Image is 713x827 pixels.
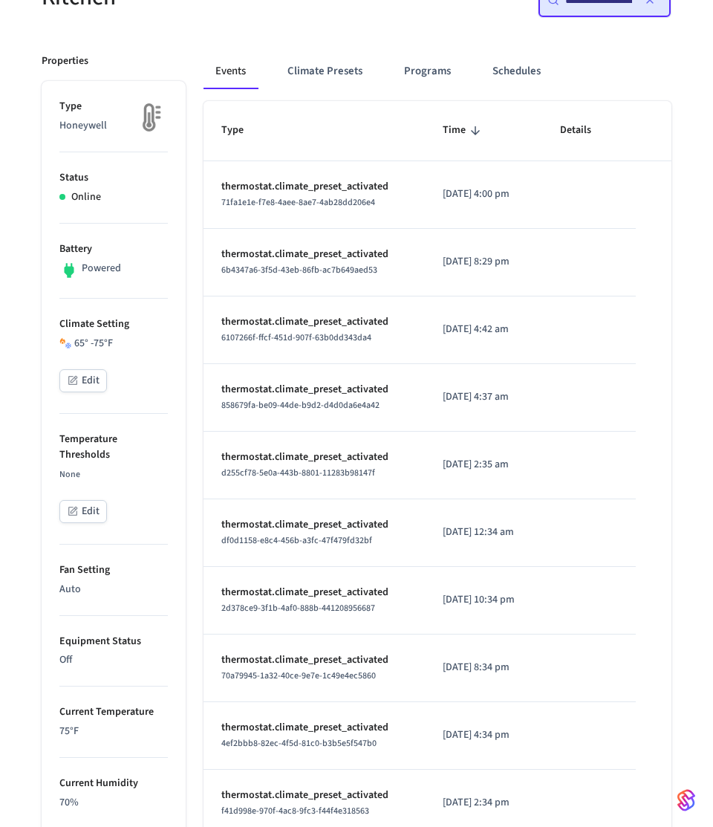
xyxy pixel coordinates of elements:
span: 2d378ce9-3f1b-4af0-888b-441208956687 [221,602,375,614]
span: 6b4347a6-3f5d-43eb-86fb-ac7b649aed53 [221,264,377,276]
p: thermostat.climate_preset_activated [221,652,407,668]
span: d255cf78-5e0a-443b-8801-11283b98147f [221,467,375,479]
p: [DATE] 4:37 am [443,389,524,405]
p: Current Humidity [59,776,168,791]
span: Type [221,119,263,142]
p: Off [59,652,168,668]
p: thermostat.climate_preset_activated [221,382,407,398]
p: [DATE] 2:34 pm [443,795,524,811]
p: thermostat.climate_preset_activated [221,247,407,262]
p: [DATE] 12:34 am [443,525,524,540]
p: [DATE] 4:42 am [443,322,524,337]
span: f41d998e-970f-4ac8-9fc3-f44f4e318563 [221,805,369,817]
p: [DATE] 2:35 am [443,457,524,473]
button: Edit [59,500,107,523]
span: None [59,468,80,481]
p: Honeywell [59,118,168,134]
span: Details [560,119,611,142]
p: thermostat.climate_preset_activated [221,585,407,600]
p: thermostat.climate_preset_activated [221,314,407,330]
p: [DATE] 10:34 pm [443,592,524,608]
p: Current Temperature [59,704,168,720]
button: Schedules [481,53,553,89]
span: 70a79945-1a32-40ce-9e7e-1c49e4ec5860 [221,669,376,682]
button: Events [204,53,258,89]
p: Status [59,170,168,186]
p: 75°F [59,724,168,739]
p: Fan Setting [59,562,168,578]
button: Climate Presets [276,53,374,89]
p: 70% [59,795,168,811]
span: 6107266f-ffcf-451d-907f-63b0dd343da4 [221,331,371,344]
p: Properties [42,53,88,69]
p: thermostat.climate_preset_activated [221,720,407,736]
p: [DATE] 4:34 pm [443,727,524,743]
p: thermostat.climate_preset_activated [221,179,407,195]
p: Battery [59,241,168,257]
p: Auto [59,582,168,597]
p: Temperature Thresholds [59,432,168,463]
img: SeamLogoGradient.69752ec5.svg [677,788,695,812]
p: Online [71,189,101,205]
p: Climate Setting [59,317,168,332]
p: [DATE] 4:00 pm [443,187,524,202]
div: 65 ° - 75 °F [59,336,168,351]
span: 858679fa-be09-44de-b9d2-d4d0da6e4a42 [221,399,380,412]
p: thermostat.climate_preset_activated [221,517,407,533]
p: thermostat.climate_preset_activated [221,788,407,803]
p: [DATE] 8:29 pm [443,254,524,270]
p: Powered [82,261,121,276]
button: Programs [392,53,463,89]
p: thermostat.climate_preset_activated [221,450,407,465]
span: 4ef2bbb8-82ec-4f5d-81c0-b3b5e5f547b0 [221,737,377,750]
img: Heat Cool [59,337,71,349]
span: df0d1158-e8c4-456b-a3fc-47f479fd32bf [221,534,372,547]
span: Time [443,119,485,142]
p: Type [59,99,168,114]
span: 71fa1e1e-f7e8-4aee-8ae7-4ab28dd206e4 [221,196,375,209]
button: Edit [59,369,107,392]
p: Equipment Status [59,634,168,649]
p: [DATE] 8:34 pm [443,660,524,675]
img: thermostat_fallback [131,99,168,136]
